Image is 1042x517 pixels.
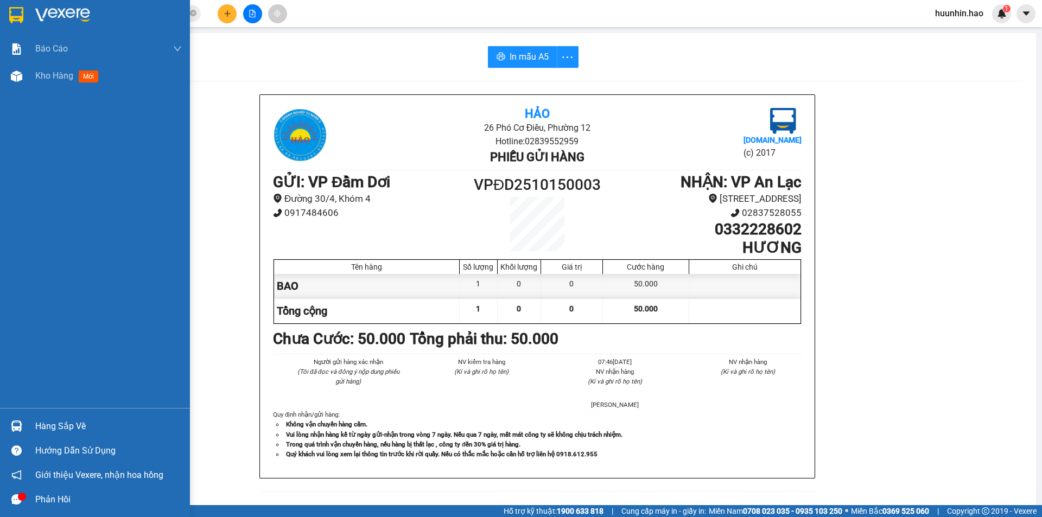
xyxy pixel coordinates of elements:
img: icon-new-feature [997,9,1007,18]
span: | [612,505,613,517]
b: GỬI : VP Đầm Dơi [273,173,390,191]
strong: 0708 023 035 - 0935 103 250 [743,507,842,515]
span: Tổng cộng [277,304,327,317]
span: 50.000 [634,304,658,313]
span: Cung cấp máy in - giấy in: [621,505,706,517]
strong: Trong quá trình vận chuyển hàng, nếu hàng bị thất lạc , công ty đền 30% giá trị hàng. [286,441,520,448]
span: printer [497,52,505,62]
li: 07:46[DATE] [561,357,669,367]
b: [DOMAIN_NAME] [744,136,802,144]
span: 0 [517,304,521,313]
span: more [557,50,578,64]
span: down [173,44,182,53]
div: Quy định nhận/gửi hàng : [273,410,802,458]
span: In mẫu A5 [510,50,549,63]
button: caret-down [1016,4,1035,23]
button: aim [268,4,287,23]
li: Người gửi hàng xác nhận [295,357,402,367]
span: 1 [476,304,480,313]
div: Hướng dẫn sử dụng [35,443,182,459]
span: close-circle [190,9,196,19]
button: more [557,46,579,68]
span: Kho hàng [35,71,73,81]
div: Số lượng [462,263,494,271]
div: Khối lượng [500,263,538,271]
img: logo-vxr [9,7,23,23]
div: 1 [460,274,498,298]
span: plus [224,10,231,17]
span: Báo cáo [35,42,68,55]
span: phone [730,208,740,218]
span: file-add [249,10,256,17]
h1: 0332228602 [603,220,802,239]
strong: Không vận chuyển hàng cấm. [286,420,367,428]
sup: 1 [1003,5,1011,12]
span: ⚪️ [845,509,848,513]
li: NV kiểm tra hàng [428,357,536,367]
h1: VPĐD2510150003 [471,173,603,197]
button: file-add [243,4,262,23]
h1: HƯƠNG [603,239,802,257]
li: Hotline: 02839552959 [361,135,713,148]
span: 1 [1005,5,1008,12]
img: warehouse-icon [11,71,22,82]
span: close-circle [190,10,196,16]
button: plus [218,4,237,23]
div: 0 [498,274,541,298]
span: notification [11,470,22,480]
li: [STREET_ADDRESS] [603,192,802,206]
i: (Tôi đã đọc và đồng ý nộp dung phiếu gửi hàng) [297,368,399,385]
img: logo.jpg [770,108,796,134]
button: printerIn mẫu A5 [488,46,557,68]
strong: Quý khách vui lòng xem lại thông tin trước khi rời quầy. Nếu có thắc mắc hoặc cần hỗ trợ liên hệ ... [286,450,598,458]
span: aim [274,10,281,17]
span: mới [79,71,98,82]
div: Giá trị [544,263,600,271]
li: (c) 2017 [744,146,802,159]
span: copyright [982,507,989,515]
strong: 1900 633 818 [557,507,603,515]
i: (Kí và ghi rõ họ tên) [588,378,642,385]
b: Chưa Cước : 50.000 [273,330,405,348]
span: Miền Nam [709,505,842,517]
div: 50.000 [603,274,689,298]
span: caret-down [1021,9,1031,18]
div: Ghi chú [692,263,798,271]
div: Hàng sắp về [35,418,182,435]
b: NHẬN : VP An Lạc [681,173,802,191]
div: Cước hàng [606,263,686,271]
img: logo.jpg [273,108,327,162]
strong: 0369 525 060 [882,507,929,515]
li: NV nhận hàng [561,367,669,376]
span: Miền Bắc [851,505,929,517]
span: 0 [569,304,574,313]
span: Hỗ trợ kỹ thuật: [504,505,603,517]
span: message [11,494,22,505]
li: Đường 30/4, Khóm 4 [273,192,471,206]
div: 0 [541,274,603,298]
li: 0917484606 [273,206,471,220]
li: NV nhận hàng [695,357,802,367]
li: 26 Phó Cơ Điều, Phường 12 [361,121,713,135]
span: Giới thiệu Vexere, nhận hoa hồng [35,468,163,482]
div: BAO [274,274,460,298]
span: huunhin.hao [926,7,992,20]
li: [PERSON_NAME] [561,400,669,410]
img: warehouse-icon [11,420,22,432]
div: Tên hàng [277,263,456,271]
i: (Kí và ghi rõ họ tên) [721,368,775,375]
img: solution-icon [11,43,22,55]
div: Phản hồi [35,492,182,508]
span: phone [273,208,282,218]
b: Tổng phải thu: 50.000 [410,330,558,348]
li: 02837528055 [603,206,802,220]
span: | [937,505,939,517]
i: (Kí và ghi rõ họ tên) [454,368,509,375]
span: environment [708,194,717,203]
strong: Vui lòng nhận hàng kể từ ngày gửi-nhận trong vòng 7 ngày. Nếu qua 7 ngày, mất mát công ty sẽ khôn... [286,431,622,438]
span: environment [273,194,282,203]
b: Hảo [525,107,550,120]
b: Phiếu gửi hàng [490,150,584,164]
span: question-circle [11,445,22,456]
